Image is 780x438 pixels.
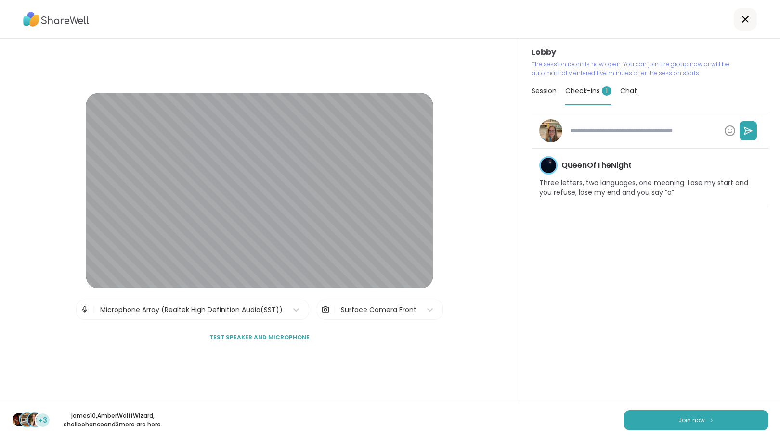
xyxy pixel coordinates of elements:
[602,86,611,96] span: 1
[532,86,557,96] span: Session
[206,327,313,348] button: Test speaker and microphone
[13,413,26,426] img: james10
[100,305,283,315] div: Microphone Array (Realtek High Definition Audio(SST))
[321,300,330,319] img: Camera
[93,300,95,319] span: |
[39,415,47,425] span: +3
[59,412,167,429] p: james10 , AmberWolffWizard , shelleehance and 3 more are here.
[209,333,310,342] span: Test speaker and microphone
[541,158,556,173] img: QueenOfTheNight
[532,60,768,77] p: The session room is now open. You can join the group now or will be automatically entered five mi...
[678,416,705,425] span: Join now
[80,300,89,319] img: Microphone
[539,178,761,197] p: Three letters, two languages, one meaning. Lose my start and you refuse; lose my end and you say “a”
[28,413,41,426] img: shelleehance
[620,86,637,96] span: Chat
[539,119,562,142] img: Jill_LadyOfTheMountain
[334,300,336,319] span: |
[23,8,89,30] img: ShareWell Logo
[565,86,611,96] span: Check-ins
[532,47,768,58] h3: Lobby
[20,413,34,426] img: AmberWolffWizard
[561,160,632,171] h4: QueenOfTheNight
[709,417,715,423] img: ShareWell Logomark
[341,305,416,315] div: Surface Camera Front
[624,410,768,430] button: Join now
